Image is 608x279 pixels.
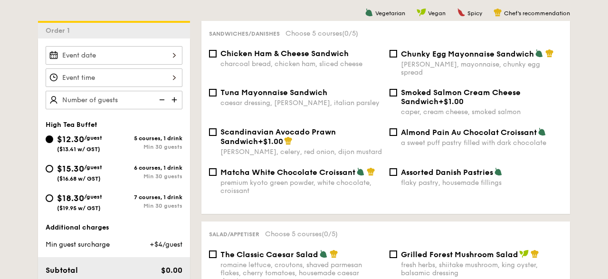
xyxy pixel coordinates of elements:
[330,250,338,258] img: icon-chef-hat.a58ddaea.svg
[46,194,53,202] input: $18.30/guest($19.95 w/ GST)7 courses, 1 drinkMin 30 guests
[168,91,182,109] img: icon-add.58712e84.svg
[319,250,328,258] img: icon-vegetarian.fe4039eb.svg
[46,121,97,129] span: High Tea Buffet
[401,179,562,187] div: flaky pastry, housemade fillings
[389,168,397,176] input: Assorted Danish Pastriesflaky pastry, housemade fillings
[504,10,570,17] span: Chef's recommendation
[401,49,534,58] span: Chunky Egg Mayonnaise Sandwich
[46,223,182,232] div: Additional charges
[114,135,182,142] div: 5 courses, 1 drink
[84,135,102,141] span: /guest
[401,250,518,259] span: Grilled Forest Mushroom Salad
[438,97,464,106] span: +$1.00
[322,230,338,238] span: (0/5)
[342,29,358,38] span: (0/5)
[401,128,537,137] span: Almond Pain Au Chocolat Croissant
[284,136,293,145] img: icon-chef-hat.a58ddaea.svg
[258,137,283,146] span: +$1.00
[46,135,53,143] input: $12.30/guest($13.41 w/ GST)5 courses, 1 drinkMin 30 guests
[114,202,182,209] div: Min 30 guests
[389,128,397,136] input: Almond Pain Au Chocolat Croissanta sweet puff pastry filled with dark chocolate
[428,10,446,17] span: Vegan
[161,266,182,275] span: $0.00
[57,193,84,203] span: $18.30
[401,139,562,147] div: a sweet puff pastry filled with dark chocolate
[265,230,338,238] span: Choose 5 courses
[57,205,101,212] span: ($19.95 w/ GST)
[220,99,382,107] div: caesar dressing, [PERSON_NAME], italian parsley
[57,164,84,174] span: $15.30
[220,148,382,156] div: [PERSON_NAME], celery, red onion, dijon mustard
[209,30,280,37] span: Sandwiches/Danishes
[209,168,217,176] input: Matcha White Chocolate Croissantpremium kyoto green powder, white chocolate, croissant
[401,261,562,277] div: fresh herbs, shiitake mushroom, king oyster, balsamic dressing
[220,168,355,177] span: Matcha White Chocolate Croissant
[84,193,102,200] span: /guest
[220,179,382,195] div: premium kyoto green powder, white chocolate, croissant
[209,128,217,136] input: Scandinavian Avocado Prawn Sandwich+$1.00[PERSON_NAME], celery, red onion, dijon mustard
[220,49,349,58] span: Chicken Ham & Cheese Sandwich
[84,164,102,171] span: /guest
[494,167,503,176] img: icon-vegetarian.fe4039eb.svg
[150,241,182,249] span: +$4/guest
[46,165,53,173] input: $15.30/guest($16.68 w/ GST)6 courses, 1 drinkMin 30 guests
[209,50,217,58] input: Chicken Ham & Cheese Sandwichcharcoal bread, chicken ham, sliced cheese
[114,164,182,171] div: 6 courses, 1 drink
[114,194,182,201] div: 7 courses, 1 drink
[220,127,336,146] span: Scandinavian Avocado Prawn Sandwich
[519,250,529,258] img: icon-vegan.f8ff3823.svg
[46,27,74,35] span: Order 1
[535,49,543,58] img: icon-vegetarian.fe4039eb.svg
[401,108,562,116] div: caper, cream cheese, smoked salmon
[46,241,110,249] span: Min guest surcharge
[401,168,493,177] span: Assorted Danish Pastries
[46,91,182,109] input: Number of guests
[389,250,397,258] input: Grilled Forest Mushroom Saladfresh herbs, shiitake mushroom, king oyster, balsamic dressing
[389,89,397,96] input: Smoked Salmon Cream Cheese Sandwich+$1.00caper, cream cheese, smoked salmon
[365,8,373,17] img: icon-vegetarian.fe4039eb.svg
[538,127,546,136] img: icon-vegetarian.fe4039eb.svg
[220,60,382,68] div: charcoal bread, chicken ham, sliced cheese
[114,173,182,180] div: Min 30 guests
[389,50,397,58] input: Chunky Egg Mayonnaise Sandwich[PERSON_NAME], mayonnaise, chunky egg spread
[209,231,259,238] span: Salad/Appetiser
[220,250,318,259] span: The Classic Caesar Salad
[209,250,217,258] input: The Classic Caesar Saladromaine lettuce, croutons, shaved parmesan flakes, cherry tomatoes, house...
[57,175,101,182] span: ($16.68 w/ GST)
[46,46,182,65] input: Event date
[401,60,562,77] div: [PERSON_NAME], mayonnaise, chunky egg spread
[531,250,539,258] img: icon-chef-hat.a58ddaea.svg
[209,89,217,96] input: Tuna Mayonnaise Sandwichcaesar dressing, [PERSON_NAME], italian parsley
[356,167,365,176] img: icon-vegetarian.fe4039eb.svg
[57,134,84,144] span: $12.30
[417,8,426,17] img: icon-vegan.f8ff3823.svg
[467,10,482,17] span: Spicy
[46,266,78,275] span: Subtotal
[401,88,521,106] span: Smoked Salmon Cream Cheese Sandwich
[154,91,168,109] img: icon-reduce.1d2dbef1.svg
[457,8,465,17] img: icon-spicy.37a8142b.svg
[114,144,182,150] div: Min 30 guests
[545,49,554,58] img: icon-chef-hat.a58ddaea.svg
[494,8,502,17] img: icon-chef-hat.a58ddaea.svg
[285,29,358,38] span: Choose 5 courses
[46,68,182,87] input: Event time
[367,167,375,176] img: icon-chef-hat.a58ddaea.svg
[220,88,327,97] span: Tuna Mayonnaise Sandwich
[375,10,405,17] span: Vegetarian
[57,146,100,153] span: ($13.41 w/ GST)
